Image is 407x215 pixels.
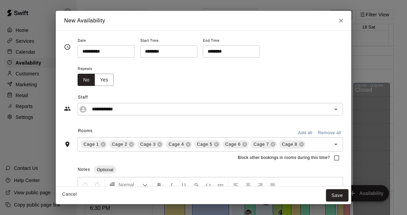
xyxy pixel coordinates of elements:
[109,141,130,148] span: Cage 2
[109,140,135,148] div: Cage 2
[238,155,330,161] span: Block other bookings in rooms during this time?
[64,16,105,25] h6: New Availability
[78,74,114,86] div: outlined button group
[279,141,300,148] span: Cage 8
[203,45,255,58] input: Choose time, selected time is 9:00 PM
[279,140,305,148] div: Cage 8
[78,74,95,86] button: No
[78,128,93,133] span: Rooms
[81,141,101,148] span: Cage 1
[140,45,193,58] input: Choose time, selected time is 6:00 PM
[230,179,242,191] button: Left Align
[166,179,177,191] button: Format Italics
[95,74,114,86] button: Yes
[203,36,260,46] span: End Time
[78,45,130,58] input: Choose date, selected date is Nov 4, 2025
[64,141,71,148] svg: Rooms
[78,65,119,74] span: Repeats
[194,141,215,148] span: Cage 5
[59,189,80,200] button: Cancel
[331,105,341,114] button: Open
[223,140,249,148] div: Cage 6
[190,179,202,191] button: Format Strikethrough
[194,140,221,148] div: Cage 5
[242,179,254,191] button: Center Align
[79,179,91,191] button: Undo
[326,189,348,202] button: Save
[118,181,142,188] span: Normal
[81,140,107,148] div: Cage 1
[335,15,347,27] button: Close
[106,179,150,191] button: Formatting Options
[92,179,103,191] button: Redo
[251,141,272,148] span: Cage 7
[137,140,164,148] div: Cage 3
[94,167,116,172] span: Optional
[316,128,343,138] button: Remove all
[166,141,186,148] span: Cage 4
[294,128,316,138] button: Add all
[64,105,71,112] svg: Staff
[166,140,192,148] div: Cage 4
[137,141,158,148] span: Cage 3
[140,36,197,46] span: Start Time
[215,179,226,191] button: Insert Link
[78,36,135,46] span: Date
[178,179,190,191] button: Format Underline
[78,167,90,172] span: Notes
[331,140,341,149] button: Open
[153,179,165,191] button: Format Bold
[251,140,277,148] div: Cage 7
[223,141,243,148] span: Cage 6
[267,179,278,191] button: Justify Align
[78,92,343,103] span: Staff
[202,179,214,191] button: Insert Code
[64,43,71,50] svg: Timing
[255,179,266,191] button: Right Align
